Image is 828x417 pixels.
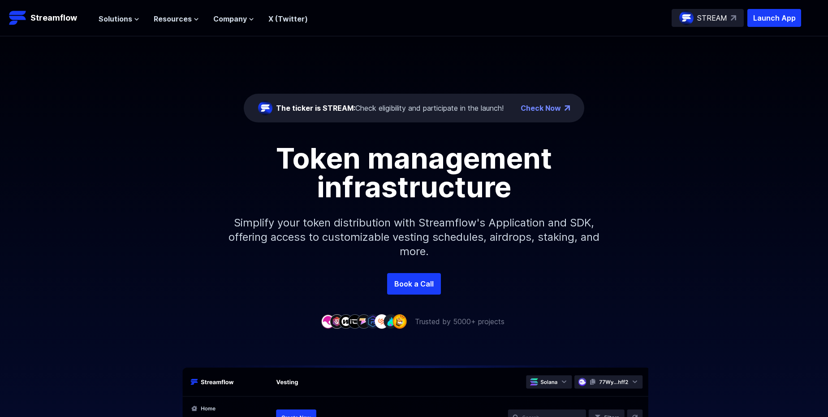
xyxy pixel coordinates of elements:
div: Check eligibility and participate in the launch! [276,103,504,113]
span: The ticker is STREAM: [276,104,355,113]
img: company-1 [321,314,335,328]
a: STREAM [672,9,744,27]
button: Resources [154,13,199,24]
p: STREAM [697,13,727,23]
p: Trusted by 5000+ projects [415,316,505,327]
p: Streamflow [30,12,77,24]
a: Streamflow [9,9,90,27]
img: company-3 [339,314,353,328]
img: company-5 [357,314,371,328]
img: top-right-arrow.svg [731,15,736,21]
span: Company [213,13,247,24]
a: X (Twitter) [268,14,308,23]
a: Book a Call [387,273,441,295]
img: company-9 [392,314,407,328]
h1: Token management infrastructure [212,144,616,201]
img: company-7 [375,314,389,328]
img: company-2 [330,314,344,328]
img: streamflow-logo-circle.png [258,101,272,115]
a: Check Now [521,103,561,113]
span: Solutions [99,13,132,24]
img: streamflow-logo-circle.png [679,11,694,25]
img: top-right-arrow.png [565,105,570,111]
img: company-6 [366,314,380,328]
img: company-8 [384,314,398,328]
button: Launch App [747,9,801,27]
img: Streamflow Logo [9,9,27,27]
button: Solutions [99,13,139,24]
img: company-4 [348,314,362,328]
p: Simplify your token distribution with Streamflow's Application and SDK, offering access to custom... [221,201,607,273]
button: Company [213,13,254,24]
span: Resources [154,13,192,24]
